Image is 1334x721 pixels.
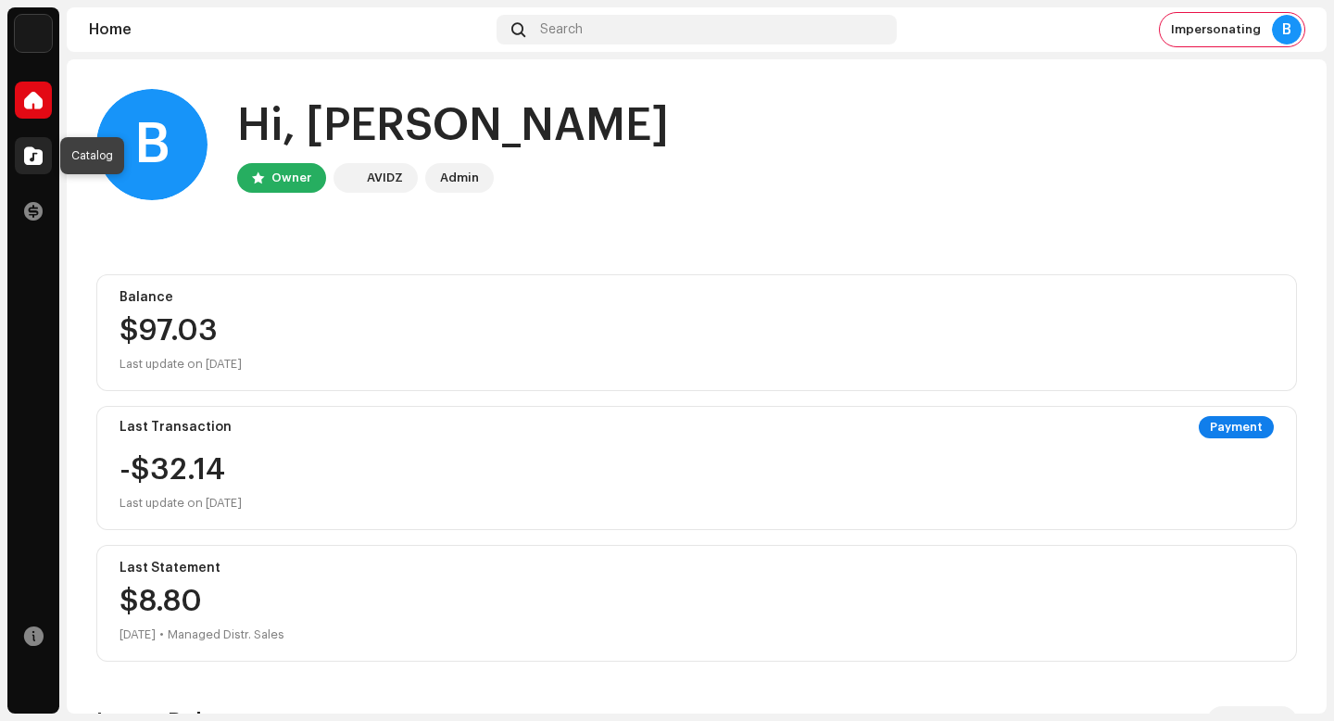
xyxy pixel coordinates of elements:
img: 10d72f0b-d06a-424f-aeaa-9c9f537e57b6 [337,167,359,189]
div: Managed Distr. Sales [168,624,284,646]
div: Last update on [DATE] [120,492,242,514]
div: Last Transaction [120,420,232,435]
div: Owner [271,167,311,189]
re-o-card-value: Balance [96,274,1297,391]
span: Impersonating [1171,22,1261,37]
div: Payment [1199,416,1274,438]
div: AVIDZ [367,167,403,189]
div: Balance [120,290,1274,305]
div: B [1272,15,1302,44]
span: Search [540,22,583,37]
div: Last update on [DATE] [120,353,1274,375]
div: Hi, [PERSON_NAME] [237,96,669,156]
div: Home [89,22,489,37]
div: • [159,624,164,646]
re-o-card-value: Last Statement [96,545,1297,662]
img: 10d72f0b-d06a-424f-aeaa-9c9f537e57b6 [15,15,52,52]
div: Last Statement [120,561,1274,576]
div: B [96,89,208,200]
div: [DATE] [120,624,156,646]
div: Admin [440,167,479,189]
